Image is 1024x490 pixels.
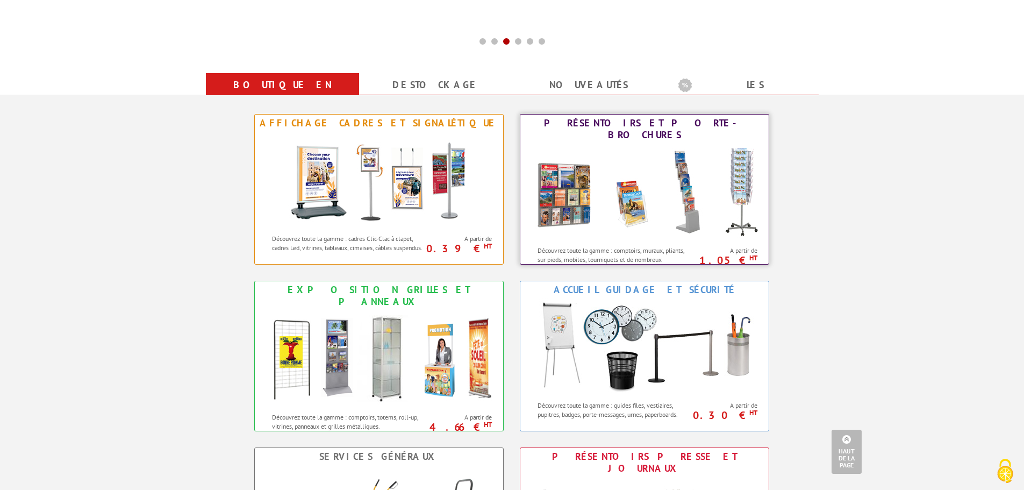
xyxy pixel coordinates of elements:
a: Haut de la page [832,430,862,474]
p: Découvrez toute la gamme : comptoirs, totems, roll-up, vitrines, panneaux et grilles métalliques. [272,413,425,431]
p: Découvrez toute la gamme : cadres Clic-Clac à clapet, cadres Led, vitrines, tableaux, cimaises, c... [272,234,425,252]
a: nouveautés [525,75,653,95]
a: Exposition Grilles et Panneaux Exposition Grilles et Panneaux Découvrez toute la gamme : comptoir... [254,281,504,431]
a: Les promotions [678,75,806,114]
p: 4.66 € [423,424,492,430]
div: Accueil Guidage et Sécurité [523,284,766,296]
img: Cookies (fenêtre modale) [992,458,1019,485]
p: 1.05 € [689,257,758,264]
p: Découvrez toute la gamme : guides files, vestiaires, pupitres, badges, porte-messages, urnes, pap... [538,401,691,419]
span: A partir de [694,401,758,410]
span: A partir de [694,246,758,255]
img: Exposition Grilles et Panneaux [261,310,497,407]
a: Affichage Cadres et Signalétique Affichage Cadres et Signalétique Découvrez toute la gamme : cadr... [254,114,504,265]
button: Cookies (fenêtre modale) [986,453,1024,490]
sup: HT [749,253,757,262]
span: A partir de [428,235,492,243]
a: Destockage [372,75,499,95]
p: Découvrez toute la gamme : comptoirs, muraux, pliants, sur pieds, mobiles, tourniquets et de nomb... [538,246,691,273]
a: Accueil Guidage et Sécurité Accueil Guidage et Sécurité Découvrez toute la gamme : guides files, ... [520,281,769,431]
sup: HT [484,420,492,429]
div: Présentoirs et Porte-brochures [523,117,766,141]
img: Présentoirs et Porte-brochures [526,144,763,240]
b: Les promotions [678,75,813,97]
p: 0.39 € [423,245,492,252]
div: Services Généraux [257,451,500,463]
div: Exposition Grilles et Panneaux [257,284,500,308]
a: Boutique en ligne [219,75,346,114]
img: Accueil Guidage et Sécurité [526,299,763,395]
a: Présentoirs et Porte-brochures Présentoirs et Porte-brochures Découvrez toute la gamme : comptoir... [520,114,769,265]
sup: HT [749,408,757,417]
img: Affichage Cadres et Signalétique [280,132,478,229]
span: A partir de [428,413,492,422]
p: 0.30 € [689,412,758,418]
sup: HT [484,242,492,251]
div: Affichage Cadres et Signalétique [257,117,500,129]
div: Présentoirs Presse et Journaux [523,451,766,474]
